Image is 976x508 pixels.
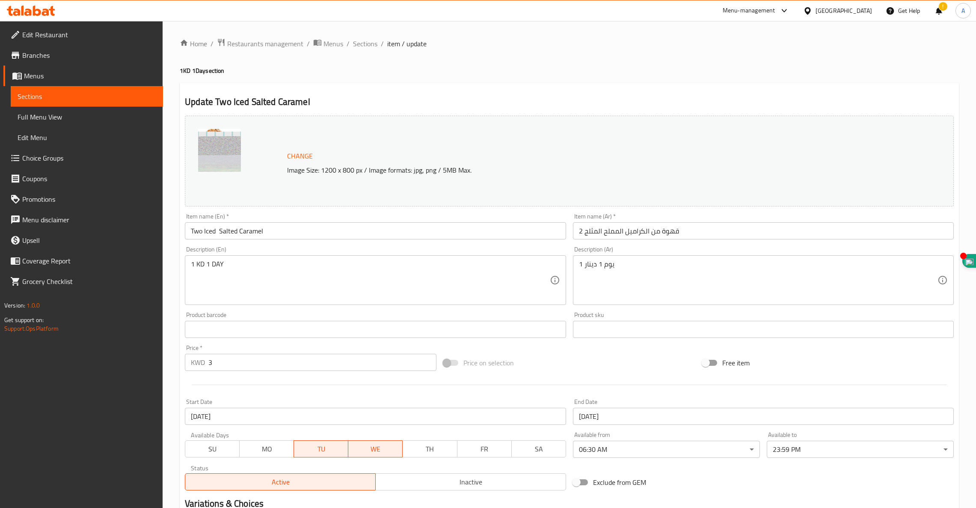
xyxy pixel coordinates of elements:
[573,321,954,338] input: Please enter product sku
[3,24,163,45] a: Edit Restaurant
[22,30,156,40] span: Edit Restaurant
[18,112,156,122] span: Full Menu View
[352,443,399,455] span: WE
[185,440,240,457] button: SU
[723,6,775,16] div: Menu-management
[767,441,954,458] div: 23:59 PM
[515,443,563,455] span: SA
[3,45,163,66] a: Branches
[22,276,156,287] span: Grocery Checklist
[579,260,937,301] textarea: يوم 1 دينار 1
[511,440,566,457] button: SA
[307,39,310,49] li: /
[463,358,514,368] span: Price on selection
[287,150,313,162] span: Change
[22,173,156,184] span: Coupons
[11,127,163,148] a: Edit Menu
[3,168,163,189] a: Coupons
[323,39,343,49] span: Menus
[189,476,372,488] span: Active
[191,357,205,368] p: KWD
[3,209,163,230] a: Menu disclaimer
[185,96,954,108] h2: Update Two Iced Salted Caramel
[593,477,646,487] span: Exclude from GEM
[3,148,163,168] a: Choice Groups
[294,440,348,457] button: TU
[185,321,566,338] input: Please enter product barcode
[573,222,954,239] input: Enter name Ar
[22,194,156,204] span: Promotions
[3,230,163,251] a: Upsell
[284,165,840,175] p: Image Size: 1200 x 800 px / Image formats: jpg, png / 5MB Max.
[22,235,156,245] span: Upsell
[3,189,163,209] a: Promotions
[961,6,965,15] span: A
[24,71,156,81] span: Menus
[406,443,454,455] span: TH
[381,39,384,49] li: /
[284,147,316,165] button: Change
[198,129,241,172] img: 2IcedCoffeeDeliveryImage638911919115651119.jpg
[297,443,345,455] span: TU
[457,440,512,457] button: FR
[208,354,436,371] input: Please enter price
[402,440,457,457] button: TH
[18,91,156,102] span: Sections
[313,38,343,49] a: Menus
[191,260,549,301] textarea: 1 KD 1 DAY
[189,443,236,455] span: SU
[22,153,156,163] span: Choice Groups
[3,251,163,271] a: Coverage Report
[211,39,214,49] li: /
[22,215,156,225] span: Menu disclaimer
[347,39,350,49] li: /
[461,443,508,455] span: FR
[4,323,59,334] a: Support.OpsPlatform
[217,38,303,49] a: Restaurants management
[180,66,959,75] h4: 1KD 1Day section
[722,358,750,368] span: Free item
[573,441,760,458] div: 06:30 AM
[227,39,303,49] span: Restaurants management
[11,86,163,107] a: Sections
[3,66,163,86] a: Menus
[375,473,566,490] button: Inactive
[348,440,403,457] button: WE
[11,107,163,127] a: Full Menu View
[22,50,156,60] span: Branches
[243,443,291,455] span: MO
[18,132,156,143] span: Edit Menu
[180,39,207,49] a: Home
[4,314,44,326] span: Get support on:
[379,476,563,488] span: Inactive
[22,256,156,266] span: Coverage Report
[27,300,40,311] span: 1.0.0
[239,440,294,457] button: MO
[816,6,872,15] div: [GEOGRAPHIC_DATA]
[185,473,376,490] button: Active
[3,271,163,292] a: Grocery Checklist
[387,39,427,49] span: item / update
[185,222,566,239] input: Enter name En
[180,38,959,49] nav: breadcrumb
[353,39,377,49] a: Sections
[4,300,25,311] span: Version:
